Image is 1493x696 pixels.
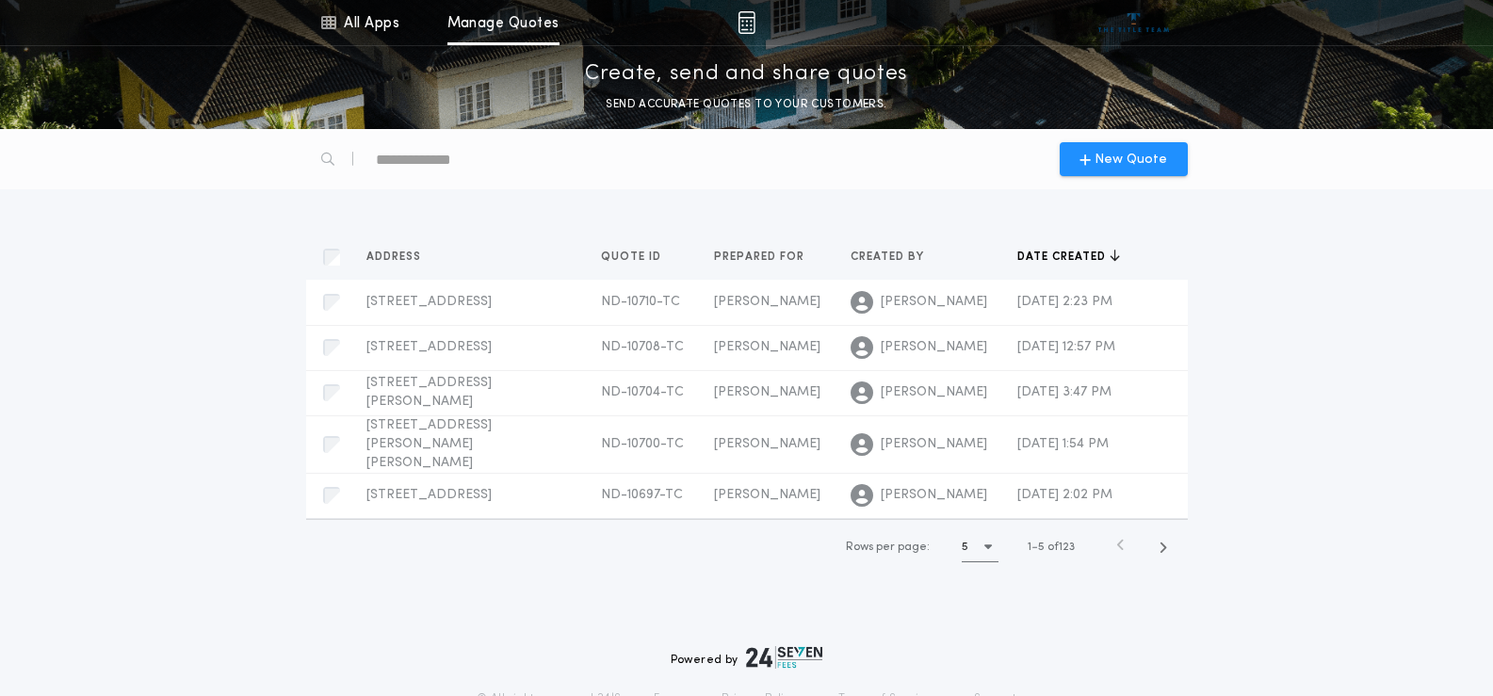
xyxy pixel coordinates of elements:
span: [DATE] 2:02 PM [1017,488,1112,502]
span: ND-10697-TC [601,488,683,502]
span: New Quote [1095,150,1167,170]
span: [PERSON_NAME] [881,338,987,357]
span: [STREET_ADDRESS] [366,295,492,309]
button: Created by [851,248,938,267]
button: 5 [962,532,998,562]
span: ND-10704-TC [601,385,684,399]
span: [DATE] 2:23 PM [1017,295,1112,309]
span: Quote ID [601,250,665,265]
span: [DATE] 1:54 PM [1017,437,1109,451]
span: Rows per page: [846,542,930,553]
span: [PERSON_NAME] [714,488,820,502]
span: [STREET_ADDRESS] [366,488,492,502]
button: Address [366,248,435,267]
span: [STREET_ADDRESS][PERSON_NAME] [366,376,492,409]
span: [STREET_ADDRESS] [366,340,492,354]
h1: 5 [962,538,968,557]
span: [STREET_ADDRESS][PERSON_NAME][PERSON_NAME] [366,418,492,470]
span: of 123 [1047,539,1075,556]
span: ND-10710-TC [601,295,680,309]
span: [PERSON_NAME] [881,293,987,312]
span: [PERSON_NAME] [714,295,820,309]
span: [PERSON_NAME] [714,340,820,354]
button: Quote ID [601,248,675,267]
span: ND-10700-TC [601,437,684,451]
span: ND-10708-TC [601,340,684,354]
button: Date created [1017,248,1120,267]
span: Address [366,250,425,265]
span: [PERSON_NAME] [881,486,987,505]
span: 5 [1038,542,1045,553]
span: Created by [851,250,928,265]
span: [PERSON_NAME] [714,437,820,451]
p: Create, send and share quotes [585,59,908,89]
span: Prepared for [714,250,808,265]
span: [DATE] 3:47 PM [1017,385,1112,399]
span: [PERSON_NAME] [881,435,987,454]
span: [PERSON_NAME] [881,383,987,402]
button: New Quote [1060,142,1188,176]
span: [DATE] 12:57 PM [1017,340,1115,354]
div: Powered by [671,646,823,669]
img: vs-icon [1098,13,1169,32]
span: [PERSON_NAME] [714,385,820,399]
img: img [738,11,755,34]
p: SEND ACCURATE QUOTES TO YOUR CUSTOMERS. [606,95,886,114]
img: logo [746,646,823,669]
span: Date created [1017,250,1110,265]
span: 1 [1028,542,1031,553]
